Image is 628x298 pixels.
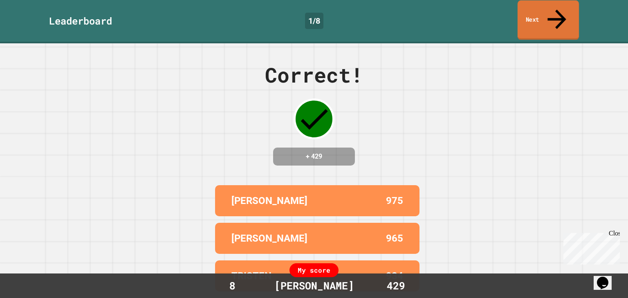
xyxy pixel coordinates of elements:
[305,13,323,29] div: 1 / 8
[594,265,620,290] iframe: chat widget
[289,263,339,277] div: My score
[365,278,426,294] div: 429
[49,13,112,28] div: Leaderboard
[231,193,307,208] p: [PERSON_NAME]
[560,230,620,264] iframe: chat widget
[202,278,263,294] div: 8
[386,231,403,246] p: 965
[266,278,362,294] div: [PERSON_NAME]
[386,269,403,283] p: 934
[281,152,347,161] h4: + 429
[386,193,403,208] p: 975
[3,3,56,52] div: Chat with us now!Close
[265,60,363,90] div: Correct!
[518,0,579,40] a: Next
[231,269,271,283] p: TRISTEN
[231,231,307,246] p: [PERSON_NAME]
